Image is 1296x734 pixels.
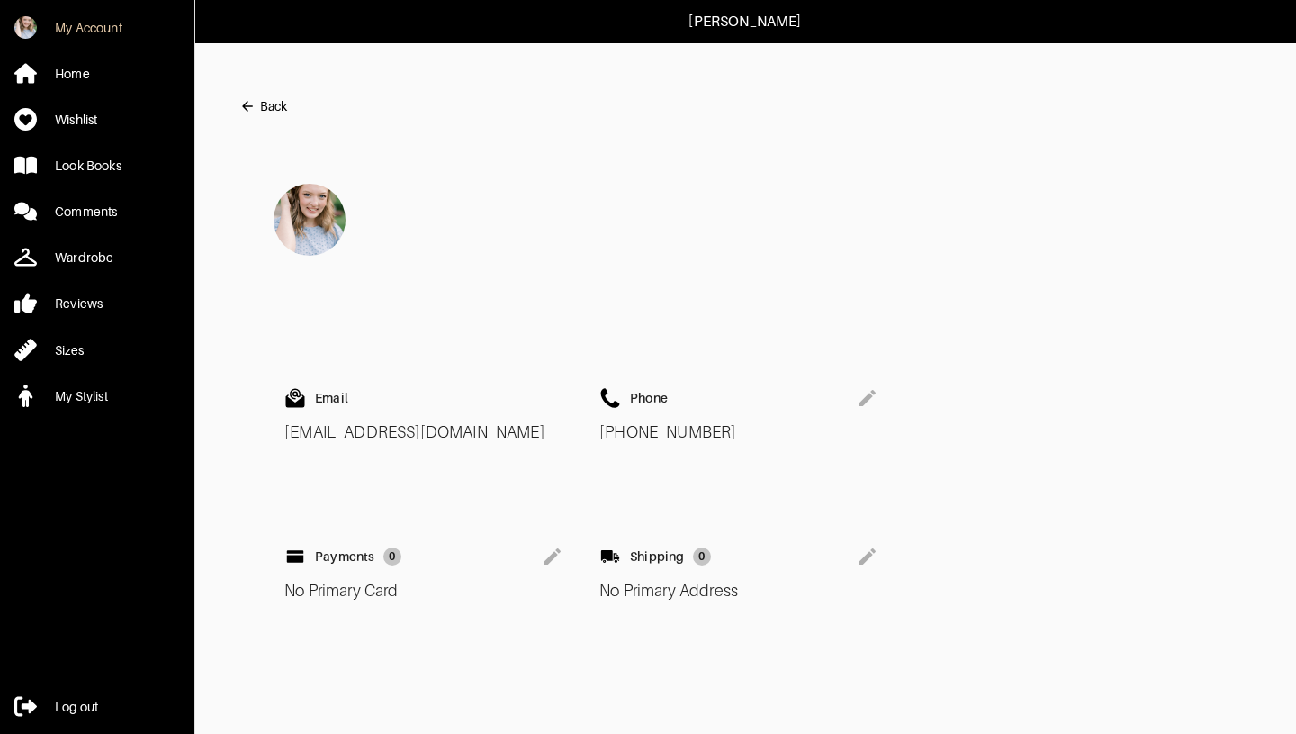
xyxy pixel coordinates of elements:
div: Sizes [55,341,84,359]
div: Log out [55,698,98,716]
div: Payments [315,548,374,565]
p: 0 [698,550,706,563]
img: svg+xml;base64,PHN2ZyBoZWlnaHQ9JzEwMHB4JyB3aWR0aD0nMTAwcHgnICBmaWxsPSIjMDAwMDAwIiB4bWxucz0iaHR0cD... [284,387,306,409]
div: Phone [630,390,668,406]
div: [EMAIL_ADDRESS][DOMAIN_NAME] [284,409,563,456]
img: GxoVavn6fB87e1db91zTqZC2 [274,184,346,256]
p: 0 [389,550,396,563]
div: Home [55,65,90,83]
button: Back [239,88,287,124]
div: Wardrobe [55,249,113,267]
div: No Primary Address [599,581,878,601]
div: No Primary Card [284,581,563,601]
img: svg+xml;base64,PHN2ZyBoZWlnaHQ9JzEwMHB4JyB3aWR0aD0nMTAwcHgnICBmaWxsPSIjMDAwMDAwIiB4bWxucz0iaHR0cD... [284,546,306,567]
img: GxoVavn6fB87e1db91zTqZC2 [14,16,37,39]
div: Wishlist [55,111,97,129]
img: svg+xml;base64,PHN2ZyBoZWlnaHQ9JzEwMHB4JyB3aWR0aD0nMTAwcHgnICBmaWxsPSIjMDAwMDAwIiB4bWxucz0iaHR0cD... [599,387,621,409]
img: svg+xml;base64,PHN2ZyBoZWlnaHQ9JzEwMHB4JyB3aWR0aD0nMTAwcHgnICBmaWxsPSIjMDAwMDAwIiB4bWxucz0iaHR0cD... [599,546,621,567]
div: [PHONE_NUMBER] [599,409,878,456]
div: Back [260,97,287,115]
div: Reviews [55,295,103,313]
p: [PERSON_NAME] [688,11,801,32]
div: Email [315,390,348,406]
div: My Stylist [55,387,108,405]
div: Shipping [630,548,684,565]
div: Comments [55,203,117,221]
div: Look Books [55,157,121,175]
div: My Account [55,19,122,37]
